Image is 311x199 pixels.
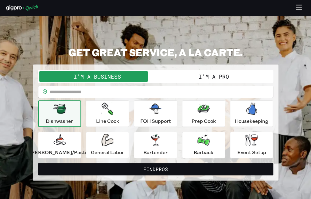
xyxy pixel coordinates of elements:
button: FindPros [38,163,273,175]
button: Bartender [134,132,177,158]
button: Line Cook [86,100,129,127]
button: Barback [182,132,225,158]
button: General Labor [86,132,129,158]
p: Housekeeping [235,117,268,125]
button: Dishwasher [38,100,81,127]
button: FOH Support [134,100,177,127]
button: Event Setup [230,132,273,158]
button: Housekeeping [230,100,273,127]
p: Bartender [143,149,168,156]
p: [PERSON_NAME]/Pastry [29,149,90,156]
p: Dishwasher [46,117,73,125]
button: [PERSON_NAME]/Pastry [38,132,81,158]
p: Prep Cook [191,117,216,125]
h2: GET GREAT SERVICE, A LA CARTE. [33,46,278,58]
p: Barback [194,149,213,156]
p: Line Cook [96,117,119,125]
p: General Labor [91,149,124,156]
p: FOH Support [140,117,171,125]
button: I'm a Business [39,71,156,82]
p: Event Setup [237,149,266,156]
button: I'm a Pro [156,71,272,82]
button: Prep Cook [182,100,225,127]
